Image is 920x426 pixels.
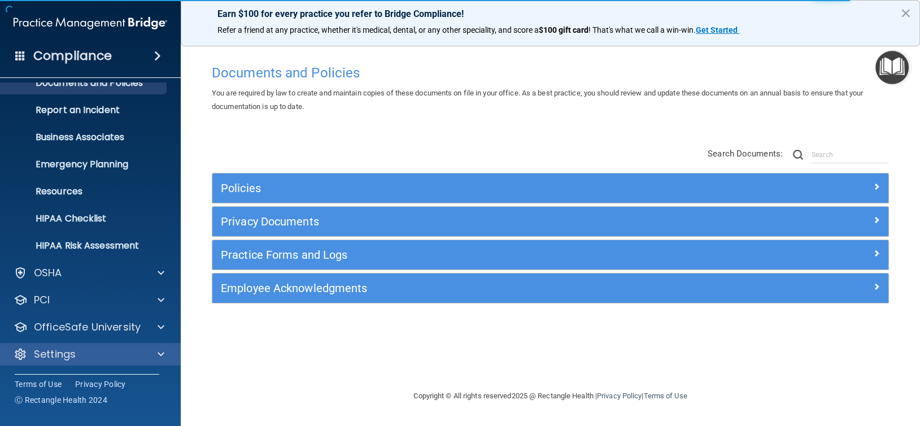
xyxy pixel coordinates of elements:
a: OfficeSafe University [14,320,164,334]
a: Employee Acknowledgments [221,279,880,297]
h5: Policies [221,182,711,194]
span: Ⓒ Rectangle Health 2024 [15,394,107,406]
strong: $100 gift card [539,25,588,34]
iframe: Drift Widget Chat Controller [725,346,906,391]
img: PMB logo [14,12,167,34]
a: Get Started [696,25,739,34]
p: Resources [7,186,162,197]
p: HIPAA Checklist [7,213,162,224]
p: Settings [34,347,76,361]
strong: Get Started [696,25,738,34]
a: Policies [221,179,880,197]
div: Copyright © All rights reserved 2025 @ Rectangle Health | | [345,378,757,414]
button: Open Resource Center [875,51,909,84]
a: Terms of Use [15,379,62,390]
a: Terms of Use [643,392,687,400]
h5: Practice Forms and Logs [221,249,711,261]
p: Report an Incident [7,105,162,116]
h4: Compliance [33,48,112,64]
p: PCI [34,293,50,307]
a: Privacy Documents [221,212,880,231]
h5: Privacy Documents [221,215,711,228]
p: Emergency Planning [7,159,162,170]
span: Search Documents: [708,149,783,159]
p: OfficeSafe University [34,320,141,334]
a: Practice Forms and Logs [221,246,880,264]
p: Earn $100 for every practice you refer to Bridge Compliance! [217,8,883,19]
img: ic-search.3b580494.png [793,150,803,160]
input: Search [812,146,889,163]
a: Settings [14,347,164,361]
p: Documents and Policies [7,77,162,89]
p: Business Associates [7,132,162,143]
a: Privacy Policy [75,379,126,390]
span: Refer a friend at any practice, whether it's medical, dental, or any other speciality, and score a [217,25,539,34]
p: OSHA [34,266,62,280]
h4: Documents and Policies [212,66,889,80]
h5: Employee Acknowledgments [221,282,711,294]
button: Close [900,4,911,22]
span: ! That's what we call a win-win. [588,25,696,34]
span: You are required by law to create and maintain copies of these documents on file in your office. ... [212,89,863,111]
a: PCI [14,293,164,307]
a: Privacy Policy [597,392,642,400]
p: HIPAA Risk Assessment [7,240,162,251]
a: OSHA [14,266,164,280]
